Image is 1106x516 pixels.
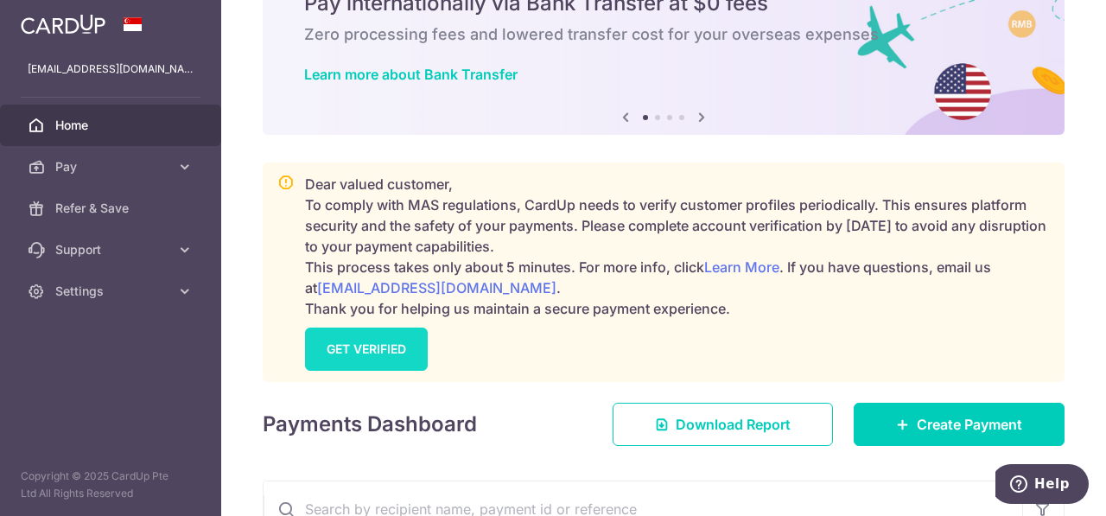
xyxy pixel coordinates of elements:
span: Refer & Save [55,200,169,217]
span: Home [55,117,169,134]
a: Learn More [704,258,779,276]
span: Download Report [676,414,791,435]
h4: Payments Dashboard [263,409,477,440]
h6: Zero processing fees and lowered transfer cost for your overseas expenses [304,24,1023,45]
img: CardUp [21,14,105,35]
span: Support [55,241,169,258]
p: Dear valued customer, To comply with MAS regulations, CardUp needs to verify customer profiles pe... [305,174,1050,319]
span: Pay [55,158,169,175]
a: Learn more about Bank Transfer [304,66,518,83]
a: GET VERIFIED [305,328,428,371]
iframe: Opens a widget where you can find more information [995,464,1089,507]
a: Download Report [613,403,833,446]
p: [EMAIL_ADDRESS][DOMAIN_NAME] [28,61,194,78]
span: Create Payment [917,414,1022,435]
a: [EMAIL_ADDRESS][DOMAIN_NAME] [317,279,556,296]
span: Settings [55,283,169,300]
a: Create Payment [854,403,1065,446]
